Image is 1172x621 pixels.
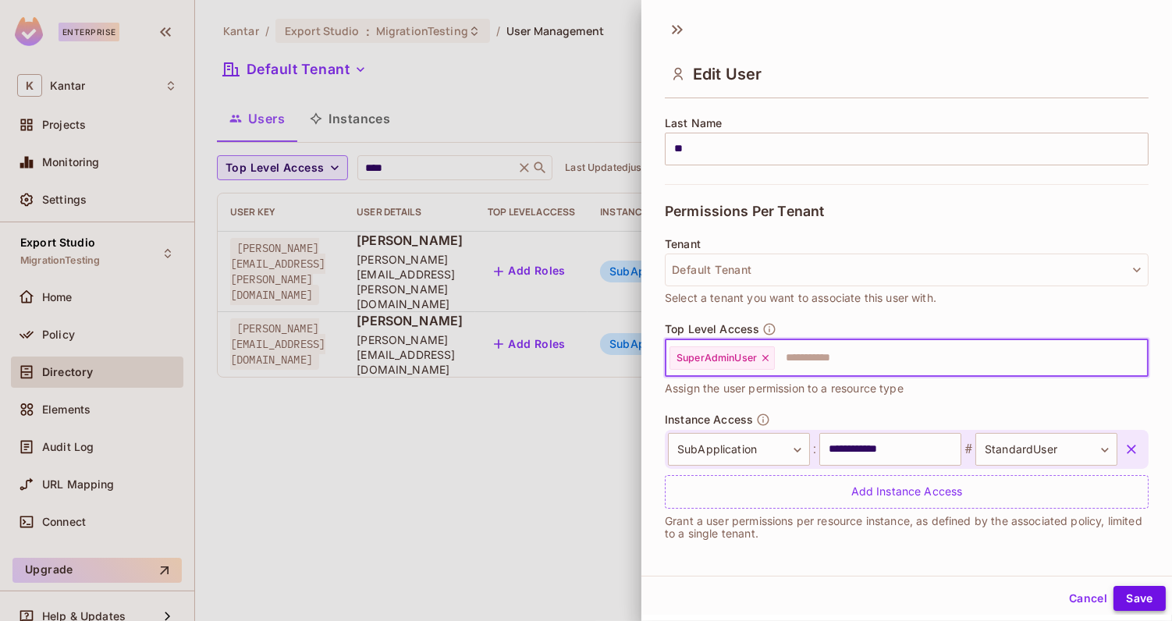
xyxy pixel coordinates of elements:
[665,254,1149,286] button: Default Tenant
[1113,586,1166,611] button: Save
[665,475,1149,509] div: Add Instance Access
[669,346,775,370] div: SuperAdminUser
[1140,356,1143,359] button: Open
[665,204,824,219] span: Permissions Per Tenant
[665,413,753,426] span: Instance Access
[665,323,759,335] span: Top Level Access
[665,117,722,130] span: Last Name
[665,515,1149,540] p: Grant a user permissions per resource instance, as defined by the associated policy, limited to a...
[677,352,757,364] span: SuperAdminUser
[975,433,1117,466] div: StandardUser
[665,238,701,250] span: Tenant
[665,289,936,307] span: Select a tenant you want to associate this user with.
[810,440,819,459] span: :
[1063,586,1113,611] button: Cancel
[665,380,904,397] span: Assign the user permission to a resource type
[961,440,975,459] span: #
[693,65,762,83] span: Edit User
[668,433,810,466] div: SubApplication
